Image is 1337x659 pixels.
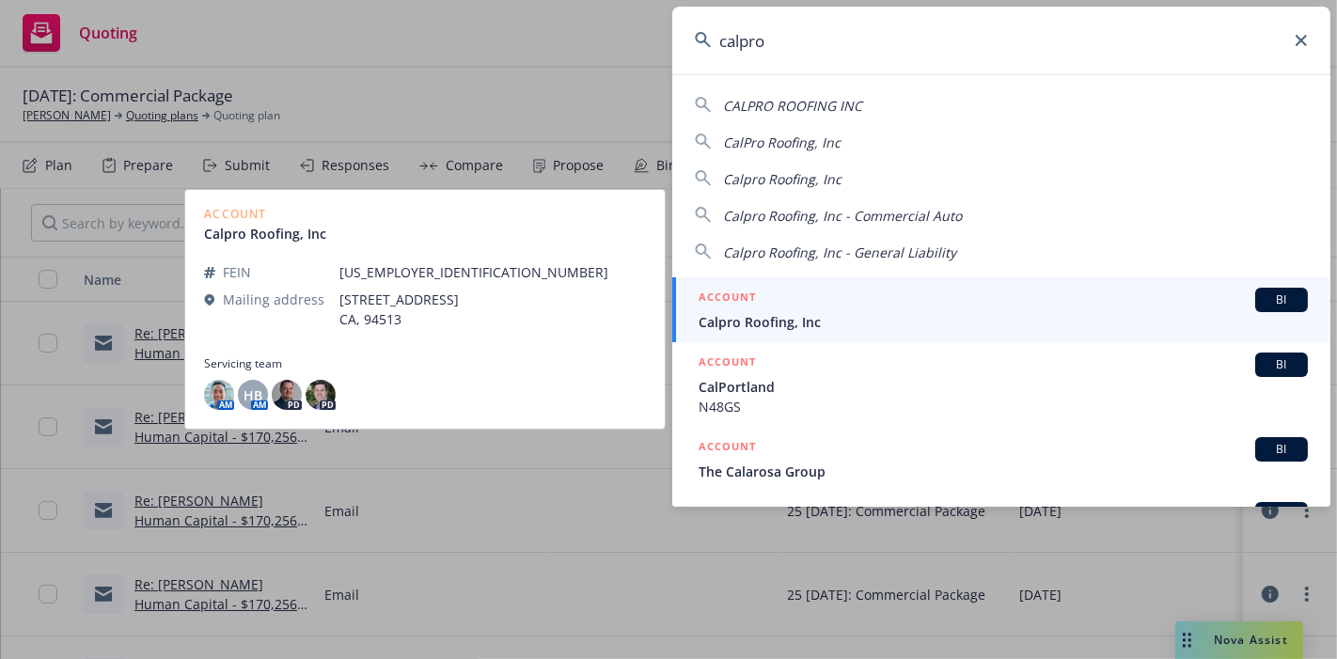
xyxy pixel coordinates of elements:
span: Calpro Roofing, Inc [723,170,842,188]
h5: ACCOUNT [699,288,756,310]
input: Search... [672,7,1330,74]
a: ACCOUNTBICalpro Roofing, Inc [672,277,1330,342]
h5: ACCOUNT [699,437,756,460]
a: ACCOUNTBIThe Calarosa Group [672,427,1330,492]
span: BI [1263,356,1300,373]
h5: ACCOUNT [699,502,756,525]
span: Calpro Roofing, Inc - General Liability [723,243,956,261]
span: CalPro Roofing, Inc [723,133,841,151]
span: Calpro Roofing, Inc - Commercial Auto [723,207,962,225]
span: BI [1263,291,1300,308]
span: BI [1263,506,1300,523]
span: N48GS [699,397,1308,416]
h5: ACCOUNT [699,353,756,375]
span: The Calarosa Group [699,462,1308,481]
a: ACCOUNTBI [672,492,1330,557]
a: ACCOUNTBICalPortlandN48GS [672,342,1330,427]
span: Calpro Roofing, Inc [699,312,1308,332]
span: CalPortland [699,377,1308,397]
span: CALPRO ROOFING INC [723,97,862,115]
span: BI [1263,441,1300,458]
